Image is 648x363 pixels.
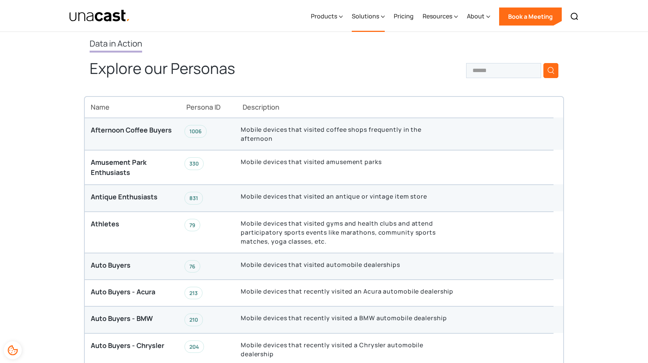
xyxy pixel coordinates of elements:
div: 76 [184,260,200,273]
h3: Antique Enthusiasts [91,192,172,202]
p: Mobile devices that recently visited an Acura automobile dealership [241,287,453,296]
div: 330 [184,157,204,170]
p: Mobile devices that visited gyms and health clubs and attend participatory sports events like mar... [241,219,454,246]
p: Mobile devices that visited coffee shops frequently in the afternoon [241,125,454,143]
h3: Auto Buyers - Chrysler [91,340,172,351]
a: home [69,9,130,23]
div: Solutions [352,12,379,21]
div: Resources [423,1,458,32]
div: 79 [184,219,200,231]
p: Mobile devices that visited an antique or vintage item store [241,192,427,201]
div: 204 [184,340,204,353]
h3: Afternoon Coffee Buyers [91,125,172,135]
h3: Auto Buyers - BMW [91,313,172,324]
a: Pricing [394,1,414,32]
div: Persona ID [186,97,231,117]
p: Mobile devices that visited amusement parks [241,157,382,166]
div: Products [311,12,337,21]
div: 213 [184,287,202,299]
h3: Athletes [91,219,172,229]
div: 831 [184,192,203,204]
img: Unacast text logo [69,9,130,23]
p: Mobile devices that recently visited a Chrysler automobile dealership [241,340,454,358]
h3: Auto Buyers - Acura [91,287,172,297]
div: Solutions [352,1,385,32]
div: About [467,1,490,32]
div: Products [311,1,343,32]
div: 210 [184,313,203,326]
p: Mobile devices that recently visited a BMW automobile dealership [241,313,447,322]
h2: Explore our Personas [90,59,235,78]
h3: Auto Buyers [91,260,172,270]
p: Mobile devices that visited automobile dealerships [241,260,400,269]
div: About [467,12,484,21]
img: Search icon [570,12,579,21]
div: Cookie Preferences [4,341,22,359]
div: Resources [423,12,452,21]
div: Description [243,97,460,117]
div: 1006 [184,125,207,137]
h3: Amusement Park Enthusiasts [91,157,172,178]
div: Data in Action [90,39,142,48]
form: search [466,63,558,78]
div: Name [91,97,174,117]
a: Book a Meeting [499,8,562,26]
a: search button [543,63,558,78]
